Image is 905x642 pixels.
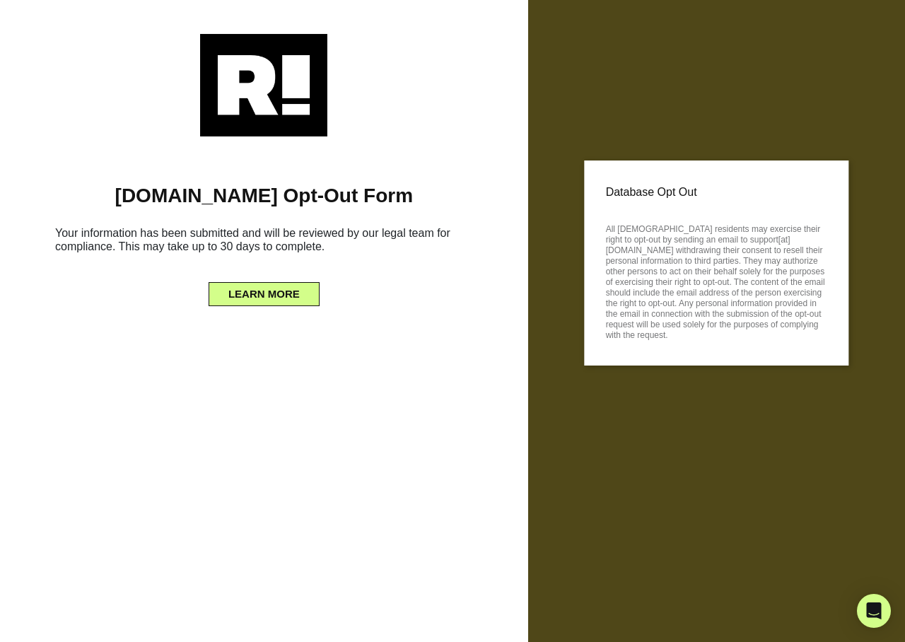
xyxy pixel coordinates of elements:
button: LEARN MORE [209,282,320,306]
div: Open Intercom Messenger [857,594,891,628]
h6: Your information has been submitted and will be reviewed by our legal team for compliance. This m... [21,221,507,264]
p: Database Opt Out [606,182,827,203]
a: LEARN MORE [209,284,320,296]
h1: [DOMAIN_NAME] Opt-Out Form [21,184,507,208]
img: Retention.com [200,34,327,136]
p: All [DEMOGRAPHIC_DATA] residents may exercise their right to opt-out by sending an email to suppo... [606,220,827,341]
